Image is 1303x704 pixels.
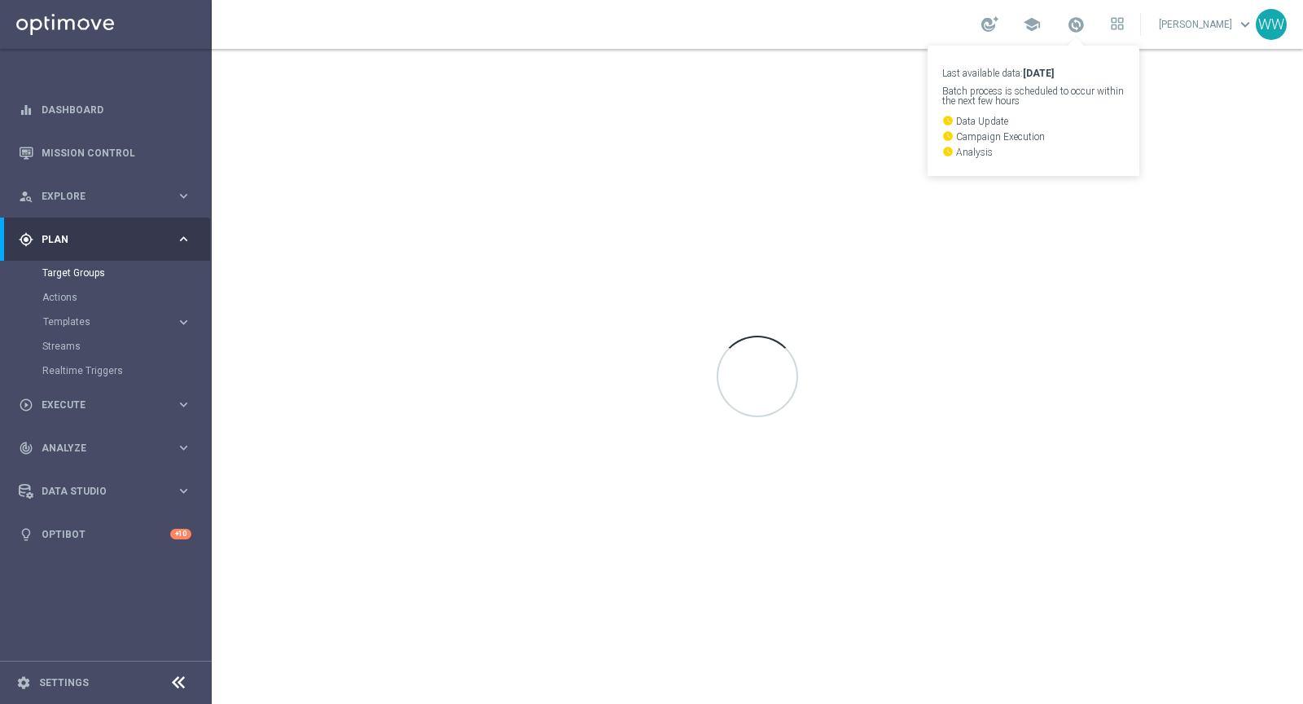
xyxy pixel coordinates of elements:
[942,86,1125,106] p: Batch process is scheduled to occur within the next few hours
[19,398,33,412] i: play_circle_outline
[942,130,1125,142] p: Campaign Execution
[18,398,192,411] button: play_circle_outline Execute keyboard_arrow_right
[18,190,192,203] button: person_search Explore keyboard_arrow_right
[19,232,176,247] div: Plan
[42,513,170,556] a: Optibot
[18,233,192,246] button: gps_fixed Plan keyboard_arrow_right
[42,364,169,377] a: Realtime Triggers
[18,485,192,498] button: Data Studio keyboard_arrow_right
[1157,12,1256,37] a: [PERSON_NAME]keyboard_arrow_down
[942,115,954,126] i: watch_later
[42,291,169,304] a: Actions
[42,359,210,383] div: Realtime Triggers
[19,232,33,247] i: gps_fixed
[19,441,176,455] div: Analyze
[42,400,176,410] span: Execute
[942,146,954,157] i: watch_later
[42,131,191,174] a: Mission Control
[42,266,169,279] a: Target Groups
[18,442,192,455] button: track_changes Analyze keyboard_arrow_right
[942,146,1125,157] p: Analysis
[19,527,33,542] i: lightbulb
[176,483,191,499] i: keyboard_arrow_right
[176,231,191,247] i: keyboard_arrow_right
[942,130,954,142] i: watch_later
[42,486,176,496] span: Data Studio
[42,315,192,328] button: Templates keyboard_arrow_right
[19,189,33,204] i: person_search
[42,285,210,310] div: Actions
[19,513,191,556] div: Optibot
[1065,12,1086,38] a: Last available data:[DATE] Batch process is scheduled to occur within the next few hours watch_la...
[43,317,176,327] div: Templates
[1236,15,1254,33] span: keyboard_arrow_down
[19,441,33,455] i: track_changes
[42,235,176,244] span: Plan
[1023,68,1054,79] strong: [DATE]
[1256,9,1287,40] div: WW
[19,88,191,131] div: Dashboard
[39,678,89,688] a: Settings
[19,484,176,499] div: Data Studio
[1023,15,1041,33] span: school
[176,397,191,412] i: keyboard_arrow_right
[176,440,191,455] i: keyboard_arrow_right
[16,675,31,690] i: settings
[19,189,176,204] div: Explore
[42,334,210,359] div: Streams
[19,103,33,117] i: equalizer
[42,261,210,285] div: Target Groups
[942,115,1125,126] p: Data Update
[18,103,192,117] button: equalizer Dashboard
[42,88,191,131] a: Dashboard
[19,398,176,412] div: Execute
[43,317,160,327] span: Templates
[18,528,192,541] button: lightbulb Optibot +10
[42,340,169,353] a: Streams
[42,310,210,334] div: Templates
[176,188,191,204] i: keyboard_arrow_right
[42,443,176,453] span: Analyze
[176,315,191,330] i: keyboard_arrow_right
[942,68,1125,78] p: Last available data:
[18,147,192,160] button: Mission Control
[42,191,176,201] span: Explore
[170,529,191,539] div: +10
[19,131,191,174] div: Mission Control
